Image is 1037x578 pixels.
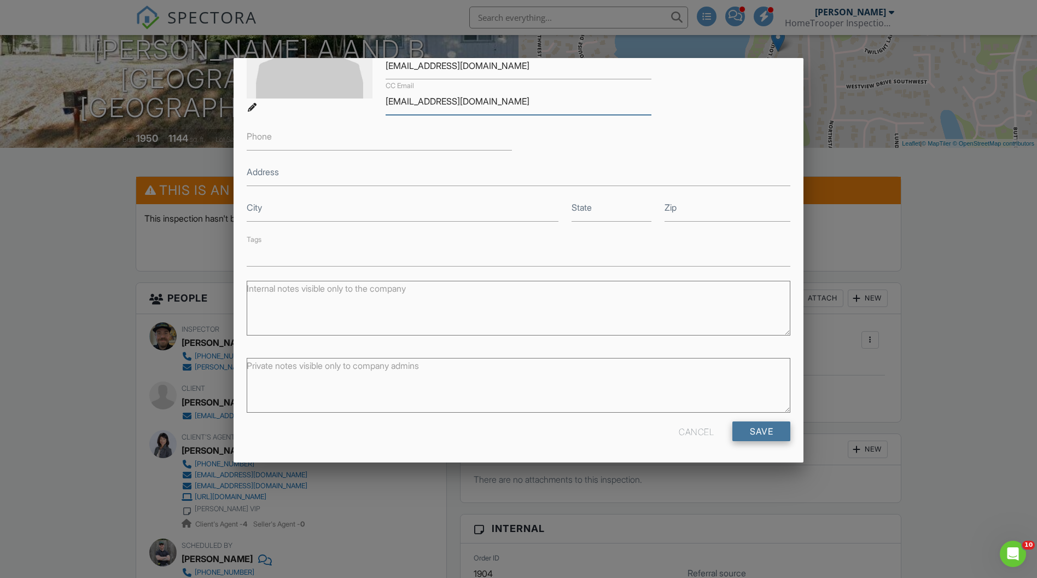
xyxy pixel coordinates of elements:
label: State [572,201,592,213]
input: Save [732,421,790,441]
div: Cancel [679,421,714,441]
span: 10 [1022,541,1035,550]
label: Address [247,166,279,178]
label: Internal notes visible only to the company [247,282,406,294]
label: CC Email [386,81,414,91]
label: Zip [665,201,677,213]
label: Phone [247,130,272,142]
label: Tags [247,235,261,244]
label: City [247,201,262,213]
iframe: Intercom live chat [1000,541,1026,567]
label: Private notes visible only to company admins [247,360,419,372]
